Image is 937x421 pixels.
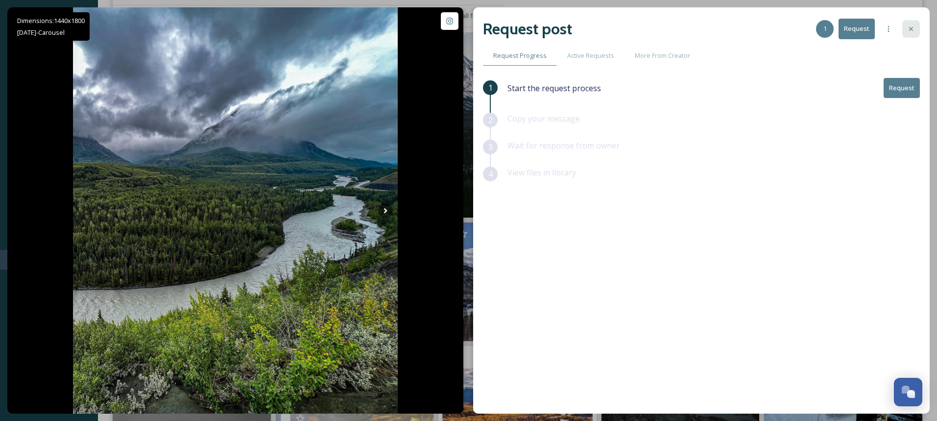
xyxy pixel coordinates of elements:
span: Dimensions: 1440 x 1800 [17,16,85,25]
img: #landscapephotography #landscape #river #mountains #forrest #woods #alaska #matanuska [73,7,398,414]
span: Request Progress [493,51,547,60]
span: 3 [488,141,493,153]
button: Request [839,19,875,39]
span: View files in library [507,167,576,178]
span: 4 [488,168,493,180]
button: Request [884,78,920,98]
span: Active Requests [567,51,614,60]
h2: Request post [483,17,572,41]
span: Copy your message [507,113,580,124]
span: More From Creator [635,51,690,60]
span: 1 [488,82,493,94]
span: 2 [488,114,493,126]
span: 1 [823,24,827,33]
span: [DATE] - Carousel [17,28,65,37]
button: Open Chat [894,378,922,406]
span: Start the request process [507,82,601,94]
span: Wait for response from owner [507,140,620,151]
